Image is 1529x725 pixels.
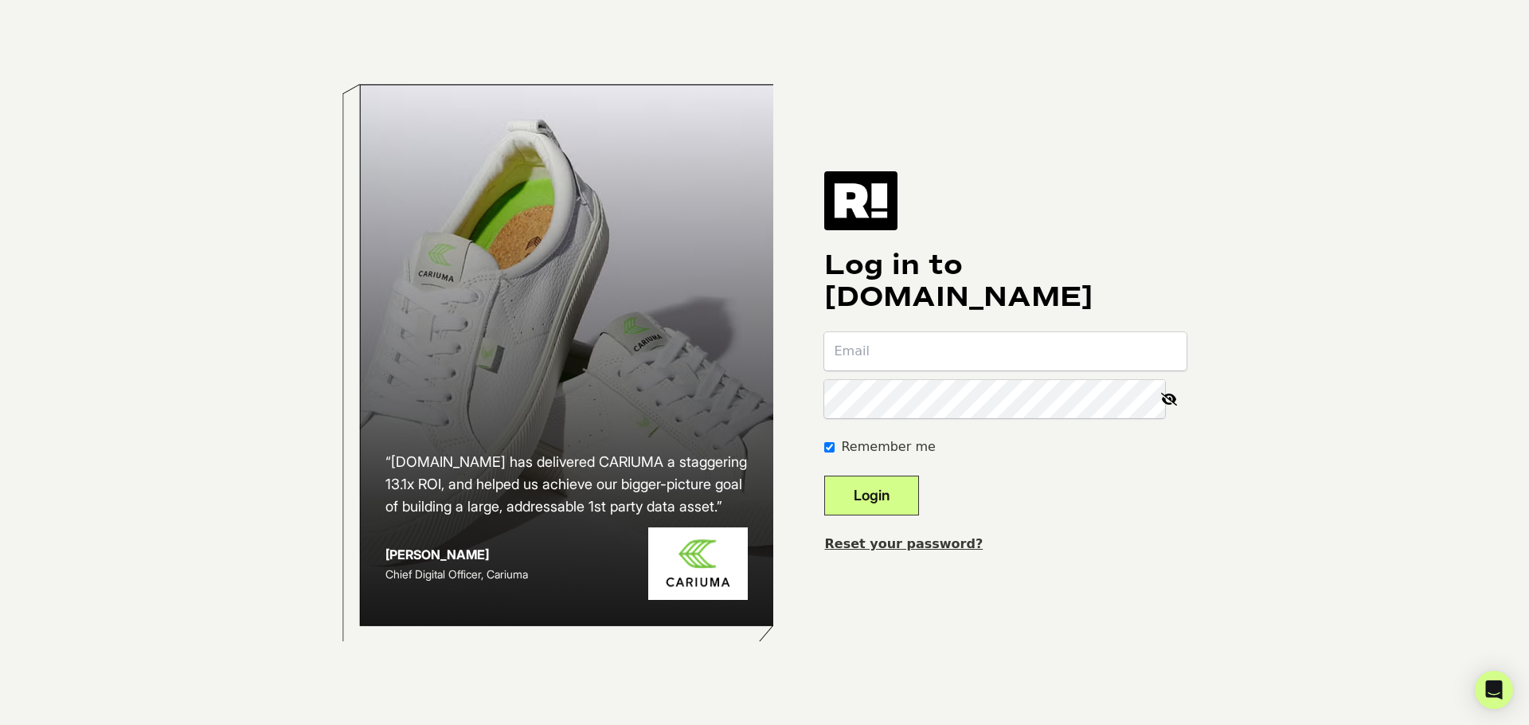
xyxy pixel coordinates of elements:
[824,171,897,230] img: Retention.com
[385,567,528,581] span: Chief Digital Officer, Cariuma
[385,547,489,562] strong: [PERSON_NAME]
[648,527,748,600] img: Cariuma
[385,451,749,518] h2: “[DOMAIN_NAME] has delivered CARIUMA a staggering 13.1x ROI, and helped us achieve our bigger-pic...
[824,332,1187,370] input: Email
[841,437,935,457] label: Remember me
[824,536,983,551] a: Reset your password?
[1475,671,1513,709] div: Open Intercom Messenger
[824,249,1187,313] h1: Log in to [DOMAIN_NAME]
[824,476,919,515] button: Login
